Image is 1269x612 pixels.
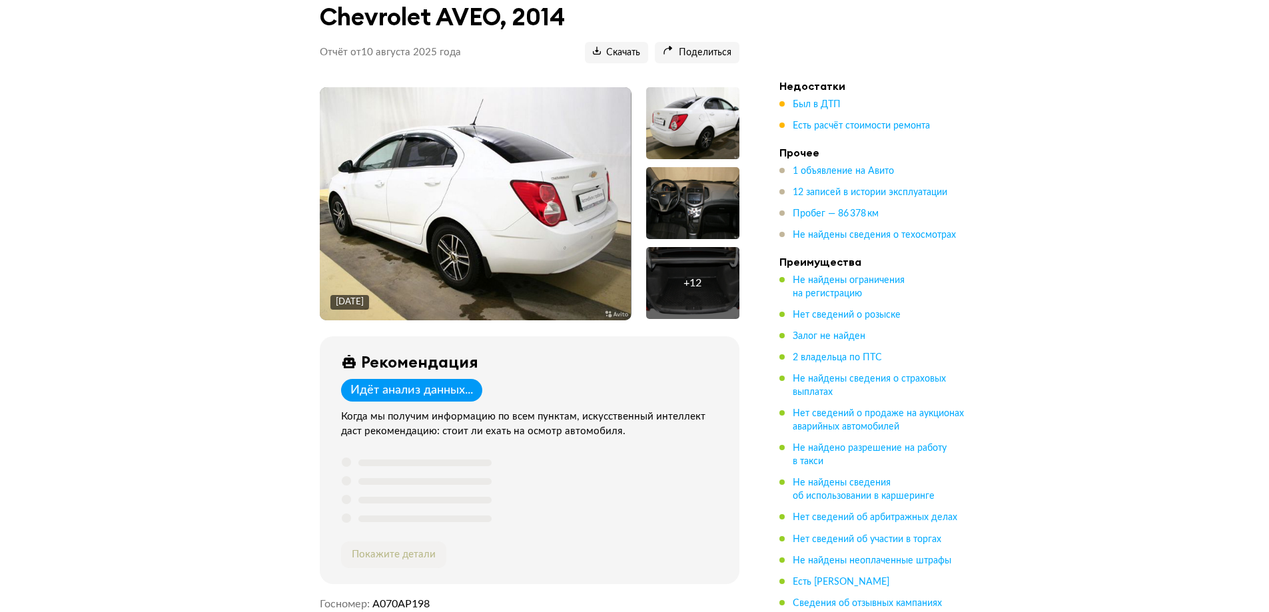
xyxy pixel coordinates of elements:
span: Был в ДТП [793,100,841,109]
span: Не найдено разрешение на работу в такси [793,444,947,466]
h4: Преимущества [779,255,966,268]
dt: Госномер [320,597,370,611]
span: Скачать [593,47,640,59]
span: 2 владельца по ПТС [793,353,882,362]
span: Пробег — 86 378 км [793,209,879,218]
div: [DATE] [336,296,364,308]
span: Не найдены сведения об использовании в каршеринге [793,478,935,501]
img: Main car [320,87,631,320]
span: Поделиться [663,47,731,59]
span: Покажите детали [352,549,436,559]
span: Не найдены сведения о техосмотрах [793,230,956,240]
span: Есть расчёт стоимости ремонта [793,121,930,131]
span: А070АР198 [372,599,430,609]
span: Нет сведений о розыске [793,310,901,320]
p: Отчёт от 10 августа 2025 года [320,46,461,59]
span: Залог не найден [793,332,865,341]
button: Покажите детали [341,541,446,568]
span: Не найдены ограничения на регистрацию [793,276,905,298]
h1: Chevrolet AVEO, 2014 [320,3,739,31]
span: Нет сведений об участии в торгах [793,535,941,544]
h4: Прочее [779,146,966,159]
div: Когда мы получим информацию по всем пунктам, искусственный интеллект даст рекомендацию: стоит ли ... [341,410,723,439]
span: 12 записей в истории эксплуатации [793,188,947,197]
span: Нет сведений об арбитражных делах [793,513,957,522]
button: Поделиться [655,42,739,63]
div: Идёт анализ данных... [350,383,473,398]
span: Не найдены сведения о страховых выплатах [793,374,946,397]
div: + 12 [683,276,701,290]
div: Рекомендация [361,352,478,371]
button: Скачать [585,42,648,63]
h4: Недостатки [779,79,966,93]
span: 1 объявление на Авито [793,166,894,176]
span: Не найдены неоплаченные штрафы [793,556,951,565]
span: Есть [PERSON_NAME] [793,577,889,587]
span: Нет сведений о продаже на аукционах аварийных автомобилей [793,409,964,432]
